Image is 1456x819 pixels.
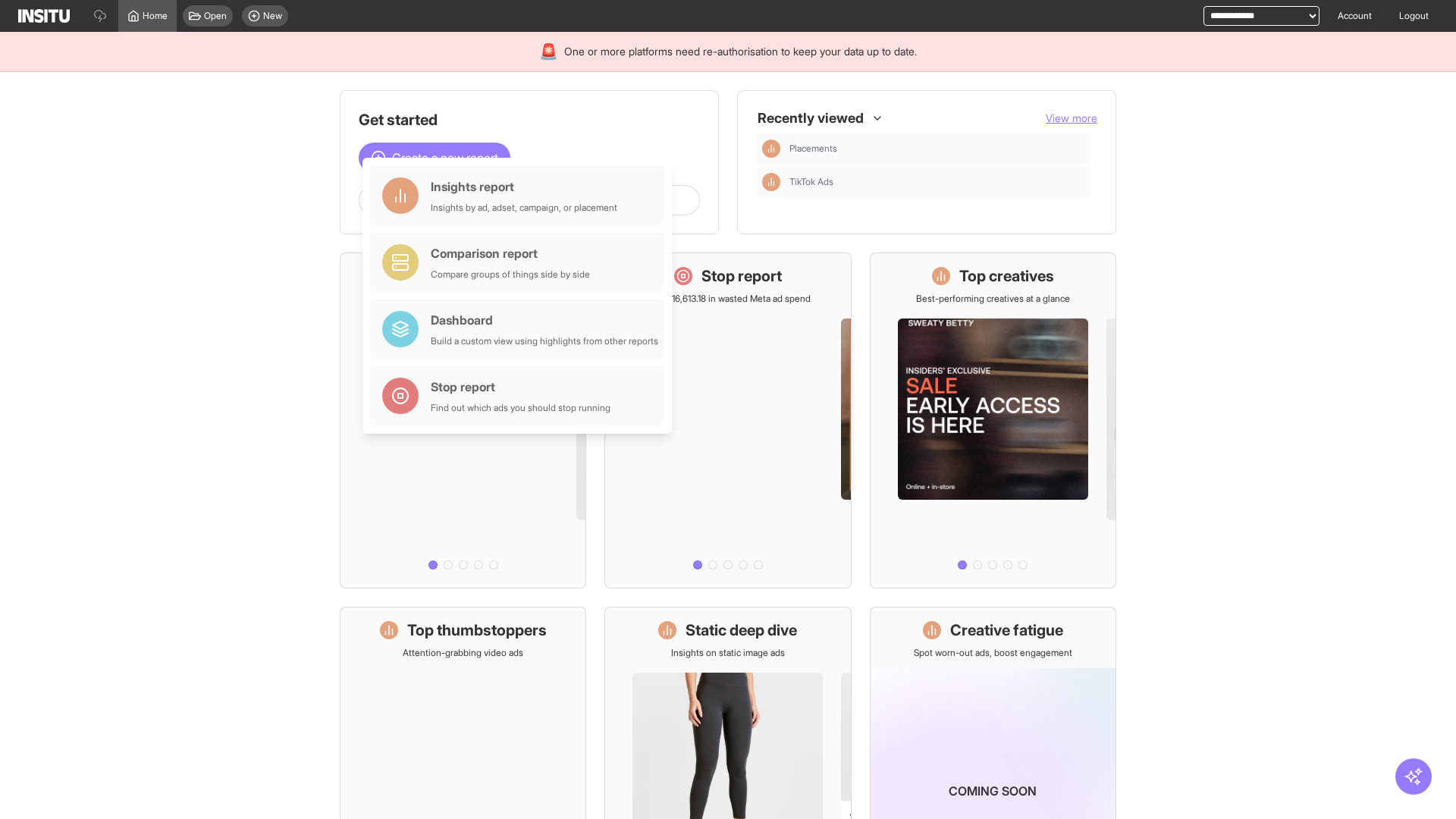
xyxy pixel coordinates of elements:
[431,311,658,329] div: Dashboard
[263,10,282,22] span: New
[789,143,837,155] span: Placements
[403,647,523,659] p: Attention-grabbing video ads
[1046,111,1097,124] span: View more
[431,268,590,281] div: Compare groups of things side by side
[789,143,1085,155] span: Placements
[431,378,610,396] div: Stop report
[645,293,811,305] p: Save £16,613.18 in wasted Meta ad spend
[359,109,700,130] h1: Get started
[870,253,1116,588] a: Top creativesBest-performing creatives at a glance
[1046,111,1097,126] button: View more
[431,402,610,414] div: Find out which ads you should stop running
[431,202,617,214] div: Insights by ad, adset, campaign, or placement
[762,140,780,158] div: Insights
[789,176,1085,188] span: TikTok Ads
[431,244,590,262] div: Comparison report
[18,9,70,23] img: Logo
[671,647,785,659] p: Insights on static image ads
[539,41,558,62] div: 🚨
[959,265,1054,287] h1: Top creatives
[686,620,797,641] h1: Static deep dive
[340,253,586,588] a: What's live nowSee all active ads instantly
[762,173,780,191] div: Insights
[204,10,227,22] span: Open
[604,253,851,588] a: Stop reportSave £16,613.18 in wasted Meta ad spend
[359,143,510,173] button: Create a new report
[392,149,498,167] span: Create a new report
[143,10,168,22] span: Home
[789,176,833,188] span: TikTok Ads
[564,44,917,59] span: One or more platforms need re-authorisation to keep your data up to date.
[431,177,617,196] div: Insights report
[701,265,782,287] h1: Stop report
[431,335,658,347] div: Build a custom view using highlights from other reports
[916,293,1070,305] p: Best-performing creatives at a glance
[407,620,547,641] h1: Top thumbstoppers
